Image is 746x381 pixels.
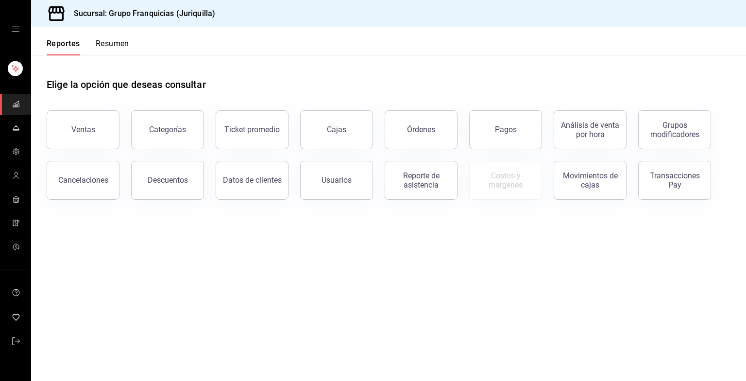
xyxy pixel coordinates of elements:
[66,8,215,19] h3: Sucursal: Grupo Franquicias (Juriquilla)
[469,161,542,200] button: Contrata inventarios para ver este reporte
[131,110,204,149] button: Categorías
[216,110,288,149] button: Ticket promedio
[224,125,280,134] div: Ticket promedio
[58,175,108,185] div: Cancelaciones
[47,39,80,55] button: Reportes
[71,125,95,134] div: Ventas
[216,161,288,200] button: Datos de clientes
[149,125,186,134] div: Categorías
[12,25,19,33] button: cajón abierto
[131,161,204,200] button: Descuentos
[560,171,620,190] div: Movimientos de cajas
[47,110,119,149] button: Ventas
[475,171,536,190] div: Costos y márgenes
[223,175,282,185] div: Datos de clientes
[495,125,517,134] div: Pagos
[560,121,620,139] div: Análisis de venta por hora
[554,161,627,200] button: Movimientos de cajas
[644,121,705,139] div: Grupos modificadores
[638,161,711,200] button: Transacciones Pay
[554,110,627,149] button: Análisis de venta por hora
[327,124,347,136] div: Cajas
[638,110,711,149] button: Grupos modificadores
[385,161,458,200] button: Reporte de asistencia
[469,110,542,149] button: Pagos
[96,39,129,49] font: Resumen
[300,161,373,200] button: Usuarios
[322,175,352,185] div: Usuarios
[300,110,373,149] a: Cajas
[47,39,129,55] div: Pestañas de navegación
[391,171,451,190] div: Reporte de asistencia
[407,125,435,134] div: Órdenes
[148,175,188,185] div: Descuentos
[47,77,206,92] h1: Elige la opción que deseas consultar
[644,171,705,190] div: Transacciones Pay
[385,110,458,149] button: Órdenes
[47,161,119,200] button: Cancelaciones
